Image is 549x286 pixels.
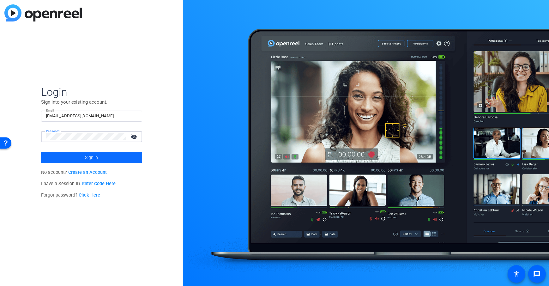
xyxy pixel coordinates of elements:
[46,130,60,133] mat-label: Password
[41,192,100,198] span: Forgot password?
[79,192,100,198] a: Click Here
[4,4,82,21] img: blue-gradient.svg
[41,181,116,186] span: I have a Session ID.
[46,112,137,120] input: Enter Email Address
[513,270,520,278] mat-icon: accessibility
[46,109,54,113] mat-label: Email
[41,99,142,106] p: Sign into your existing account.
[85,149,98,165] span: Sign in
[41,170,107,175] span: No account?
[68,170,107,175] a: Create an Account
[41,152,142,163] button: Sign in
[533,270,541,278] mat-icon: message
[127,132,142,141] mat-icon: visibility_off
[41,85,142,99] span: Login
[82,181,116,186] a: Enter Code Here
